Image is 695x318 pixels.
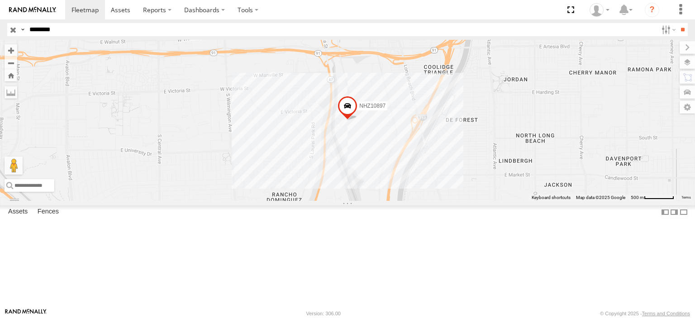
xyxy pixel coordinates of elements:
button: Zoom out [5,57,17,69]
label: Search Filter Options [658,23,677,36]
button: Zoom in [5,44,17,57]
span: NHZ10897 [359,103,386,109]
label: Map Settings [680,101,695,114]
label: Dock Summary Table to the Right [670,205,679,218]
span: Map data ©2025 Google [576,195,625,200]
a: Terms and Conditions [642,311,690,316]
label: Fences [33,206,63,218]
a: Visit our Website [5,309,47,318]
div: Zulema McIntosch [586,3,613,17]
label: Search Query [19,23,26,36]
div: Version: 306.00 [306,311,341,316]
button: Zoom Home [5,69,17,81]
label: Hide Summary Table [679,205,688,218]
a: Terms (opens in new tab) [681,195,691,199]
div: © Copyright 2025 - [600,311,690,316]
label: Assets [4,206,32,218]
label: Measure [5,86,17,99]
button: Map Scale: 500 m per 63 pixels [628,195,677,201]
label: Dock Summary Table to the Left [661,205,670,218]
button: Keyboard shortcuts [532,195,571,201]
button: Drag Pegman onto the map to open Street View [5,157,23,175]
i: ? [645,3,659,17]
img: rand-logo.svg [9,7,56,13]
span: 500 m [631,195,644,200]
